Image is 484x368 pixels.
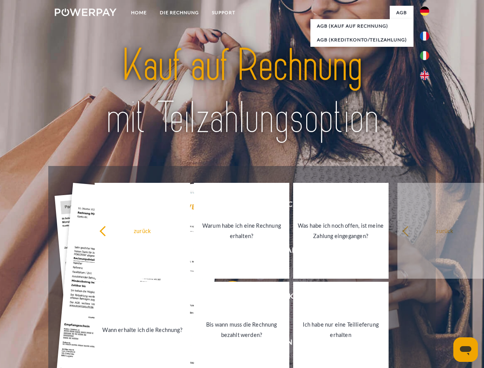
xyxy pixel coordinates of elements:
[293,183,389,279] a: Was habe ich noch offen, ist meine Zahlung eingegangen?
[420,71,429,80] img: en
[205,6,242,20] a: SUPPORT
[99,324,185,335] div: Wann erhalte ich die Rechnung?
[420,51,429,60] img: it
[73,37,411,147] img: title-powerpay_de.svg
[55,8,116,16] img: logo-powerpay-white.svg
[453,337,478,362] iframe: Schaltfläche zum Öffnen des Messaging-Fensters
[99,225,185,236] div: zurück
[420,7,429,16] img: de
[199,319,285,340] div: Bis wann muss die Rechnung bezahlt werden?
[390,6,413,20] a: agb
[310,19,413,33] a: AGB (Kauf auf Rechnung)
[310,33,413,47] a: AGB (Kreditkonto/Teilzahlung)
[298,220,384,241] div: Was habe ich noch offen, ist meine Zahlung eingegangen?
[298,319,384,340] div: Ich habe nur eine Teillieferung erhalten
[420,31,429,41] img: fr
[125,6,153,20] a: Home
[199,220,285,241] div: Warum habe ich eine Rechnung erhalten?
[153,6,205,20] a: DIE RECHNUNG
